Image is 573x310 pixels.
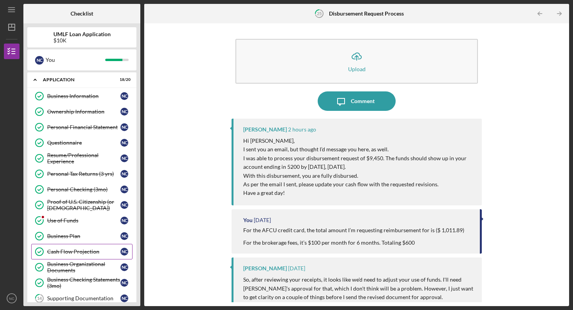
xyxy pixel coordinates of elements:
div: Upload [348,66,366,72]
a: Resume/Professional ExperienceNC [31,151,133,166]
div: N C [120,217,128,224]
div: You [243,217,253,223]
b: UMLF Loan Application [53,31,111,37]
div: 18 / 20 [117,77,131,82]
div: Personal Checking (3mo) [47,186,120,193]
div: Use of Funds [47,217,120,224]
div: N C [35,56,44,65]
p: Have a great day! [243,189,474,197]
button: NC [4,291,19,306]
a: Ownership InformationNC [31,104,133,119]
p: I sent you an email, but thought I’d message you here, as well. [243,145,474,154]
div: Resume/Professional Experience [47,152,120,165]
div: N C [120,92,128,100]
time: 2025-08-08 22:03 [254,217,271,223]
p: With this disbursement, you are fully disbursed. [243,172,474,180]
p: I was able to process your disbursement request of $9,450. The funds should show up in your accou... [243,154,474,172]
a: Proof of U.S. Citizenship (or [DEMOGRAPHIC_DATA])NC [31,197,133,213]
div: You [46,53,105,67]
button: Comment [318,91,396,111]
a: Use of FundsNC [31,213,133,228]
a: Personal Tax Returns (3 yrs)NC [31,166,133,182]
p: As per the email I sent, please update your cash flow with the requested revisions. [243,180,474,189]
text: NC [9,296,14,301]
div: Business Organizational Documents [47,261,120,273]
a: Business Organizational DocumentsNC [31,259,133,275]
div: N C [120,186,128,193]
button: Upload [235,39,478,84]
div: N C [120,170,128,178]
div: N C [120,294,128,302]
div: Cash Flow Projection [47,249,120,255]
div: N C [120,154,128,162]
b: Checklist [71,11,93,17]
b: Disbursement Request Process [329,11,404,17]
div: Personal Financial Statement [47,124,120,130]
p: Hi [PERSON_NAME], [243,137,474,145]
div: $10K [53,37,111,44]
time: 2025-08-12 19:24 [288,126,316,133]
div: Personal Tax Returns (3 yrs) [47,171,120,177]
div: Comment [351,91,375,111]
div: For the AFCU credit card, the total amount I’m requesting reimbursement for is ($ 1,011.89) For t... [243,227,464,246]
div: Supporting Documentation [47,295,120,301]
div: Business Plan [47,233,120,239]
div: N C [120,248,128,256]
div: [PERSON_NAME] [243,265,287,271]
p: So, after reviewing your receipts, it looks like we'd need to adjust your use of funds. I'll need... [243,275,474,301]
a: Cash Flow ProjectionNC [31,244,133,259]
time: 2025-08-08 21:42 [288,265,305,271]
div: Business Information [47,93,120,99]
div: N C [120,139,128,147]
tspan: 25 [317,11,322,16]
div: Questionnaire [47,140,120,146]
div: Proof of U.S. Citizenship (or [DEMOGRAPHIC_DATA]) [47,199,120,211]
div: N C [120,123,128,131]
a: Business PlanNC [31,228,133,244]
div: N C [120,279,128,287]
div: N C [120,232,128,240]
a: Business Checking Statements (3mo)NC [31,275,133,291]
a: Personal Checking (3mo)NC [31,182,133,197]
a: QuestionnaireNC [31,135,133,151]
div: Application [43,77,111,82]
div: [PERSON_NAME] [243,126,287,133]
div: Ownership Information [47,109,120,115]
div: N C [120,263,128,271]
tspan: 14 [37,296,42,301]
a: 14Supporting DocumentationNC [31,291,133,306]
div: N C [120,201,128,209]
a: Personal Financial StatementNC [31,119,133,135]
a: Business InformationNC [31,88,133,104]
div: N C [120,108,128,116]
div: Business Checking Statements (3mo) [47,277,120,289]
